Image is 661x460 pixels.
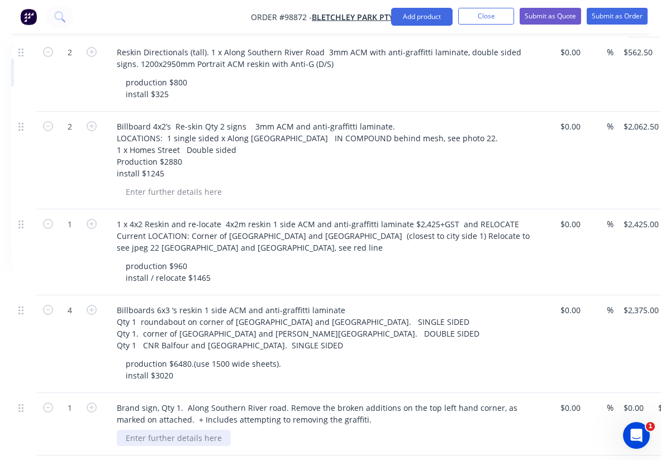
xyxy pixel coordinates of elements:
button: Collaborate [11,87,117,114]
div: production $6480.(use 1500 wide sheets). install $3020 [117,356,290,384]
a: Bletchley Park Pty Ltd [312,12,410,22]
button: Close [458,8,514,25]
div: Billboards 6x3 ‘s reskin 1 side ACM and anti-graffitti laminate Qty 1 roundabout on corner of [GE... [108,302,491,353]
button: Profitability [11,226,117,254]
iframe: Intercom live chat [623,422,650,449]
span: % [607,401,614,414]
div: production $960 install / relocate $1465 [117,258,220,286]
button: Submit as Order [587,8,648,25]
img: Factory [20,8,37,25]
button: Add product [391,8,453,26]
div: Billboard 4x2’s Re-skin Qty 2 signs 3mm ACM and anti-graffitti laminate. LOCATIONS: 1 single side... [108,118,509,181]
button: Timeline [11,198,117,226]
div: Brand sign, Qty 1. Along Southern River road. Remove the broken additions on the top left hand co... [108,400,546,428]
button: Checklists 0/0 [11,114,117,142]
span: Order #98872 - [251,12,312,22]
div: production $800 install $325 [117,74,196,102]
span: % [607,304,614,317]
button: Tracking [11,142,117,170]
span: % [607,120,614,133]
button: Submit as Quote [520,8,581,25]
button: Order details [11,59,117,87]
button: Linked Orders [11,170,117,198]
div: 1 x 4x2 Reskin and re-locate 4x2m reskin 1 side ACM and anti-graffitti laminate $2,425+GST and RE... [108,216,546,256]
span: 1 [646,422,655,431]
span: % [607,218,614,231]
span: % [607,46,614,59]
div: Reskin Directionals (tall). 1 x Along Southern River Road 3mm ACM with anti-graffitti laminate, d... [108,44,546,72]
